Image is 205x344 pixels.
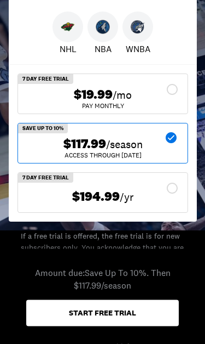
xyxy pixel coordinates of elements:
[18,173,73,183] div: 7 Day Free Trial
[61,20,75,35] img: Wild
[27,153,179,159] div: ACCESS THROUGH [DATE]
[126,43,150,56] p: WNBA
[113,88,132,103] span: /mo
[95,43,112,56] p: NBA
[69,309,136,317] div: Start free trial
[72,189,120,205] span: $194.99
[60,43,77,56] p: NHL
[18,124,68,134] div: Save Up To 10%
[106,137,143,153] span: /season
[120,190,134,205] span: /yr
[27,103,179,110] div: Pay Monthly
[74,87,113,103] span: $19.99
[63,137,106,153] span: $117.99
[96,20,110,35] img: Timberwolves
[18,75,73,84] div: 7 Day Free Trial
[28,267,177,291] div: Amount due: Save Up To 10%. Then $117.99/season
[131,20,145,35] img: Lynx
